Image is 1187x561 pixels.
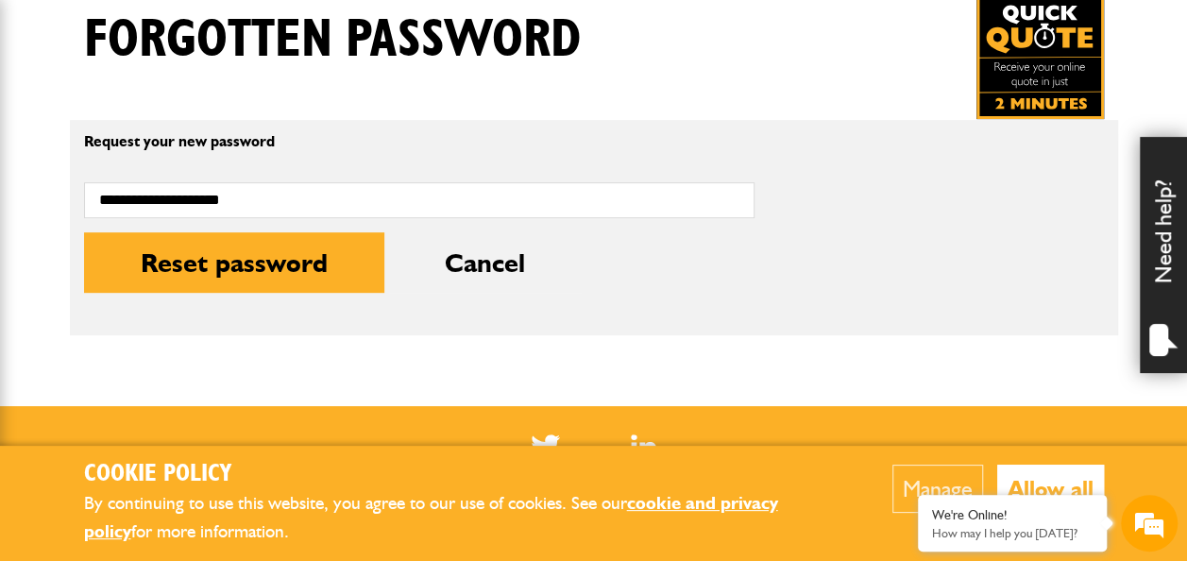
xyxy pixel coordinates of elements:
[892,465,983,513] button: Manage
[84,489,835,547] p: By continuing to use this website, you agree to our use of cookies. See our for more information.
[1140,137,1187,373] div: Need help?
[531,434,560,458] img: Twitter
[84,492,778,543] a: cookie and privacy policy
[932,507,1093,523] div: We're Online!
[631,434,656,458] a: LinkedIn
[631,434,656,458] img: Linked In
[84,134,755,149] p: Request your new password
[84,8,581,72] h1: Forgotten password
[997,465,1104,513] button: Allow all
[84,232,384,293] button: Reset password
[932,526,1093,540] p: How may I help you today?
[388,232,582,293] button: Cancel
[84,460,835,489] h2: Cookie Policy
